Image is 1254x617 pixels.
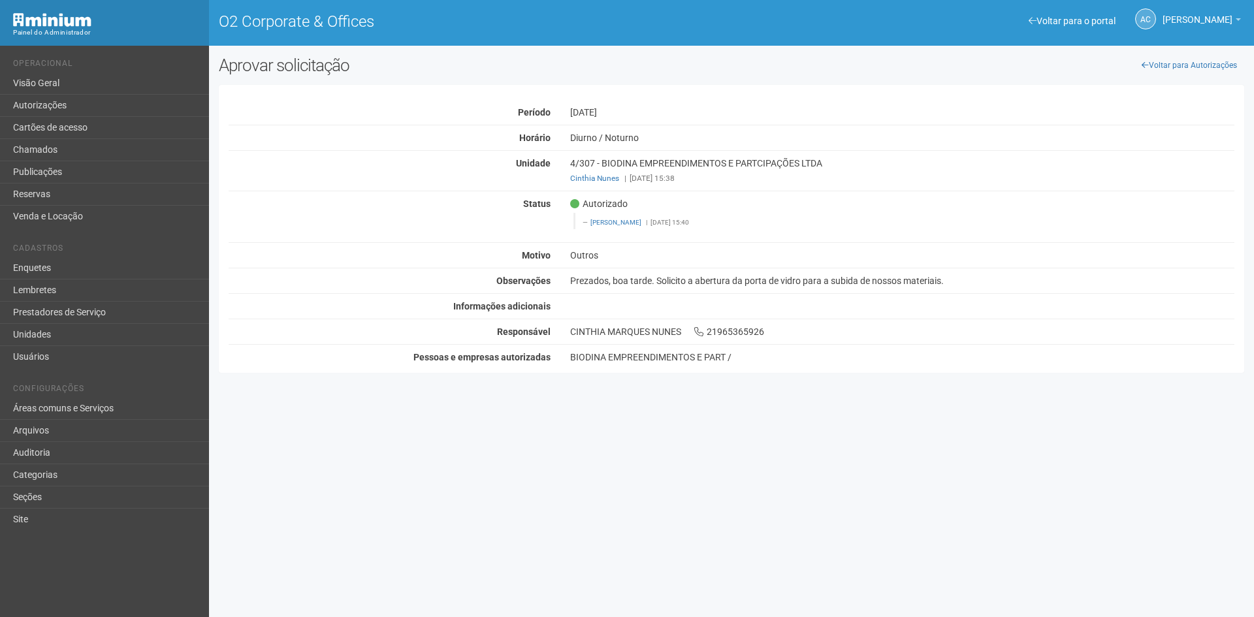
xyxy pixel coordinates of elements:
[13,384,199,398] li: Configurações
[522,250,551,261] strong: Motivo
[1163,16,1241,27] a: [PERSON_NAME]
[560,106,1244,118] div: [DATE]
[13,27,199,39] div: Painel do Administrador
[523,198,551,209] strong: Status
[570,172,1234,184] div: [DATE] 15:38
[560,326,1244,338] div: CINTHIA MARQUES NUNES 21965365926
[496,276,551,286] strong: Observações
[570,198,628,210] span: Autorizado
[570,351,1234,363] div: BIODINA EMPREENDIMENTOS E PART /
[413,352,551,362] strong: Pessoas e empresas autorizadas
[646,219,647,226] span: |
[1135,8,1156,29] a: AC
[518,107,551,118] strong: Período
[497,326,551,337] strong: Responsável
[583,218,1227,227] footer: [DATE] 15:40
[219,55,722,75] h2: Aprovar solicitação
[519,133,551,143] strong: Horário
[1134,55,1244,75] a: Voltar para Autorizações
[624,174,626,183] span: |
[13,13,91,27] img: Minium
[453,301,551,311] strong: Informações adicionais
[560,157,1244,184] div: 4/307 - BIODINA EMPREENDIMENTOS E PARTCIPAÇÕES LTDA
[560,132,1244,144] div: Diurno / Noturno
[570,174,619,183] a: Cinthia Nunes
[219,13,722,30] h1: O2 Corporate & Offices
[13,59,199,72] li: Operacional
[560,275,1244,287] div: Prezados, boa tarde. Solicito a abertura da porta de vidro para a subida de nossos materiais.
[560,249,1244,261] div: Outros
[590,219,641,226] a: [PERSON_NAME]
[516,158,551,168] strong: Unidade
[13,244,199,257] li: Cadastros
[1029,16,1116,26] a: Voltar para o portal
[1163,2,1232,25] span: Ana Carla de Carvalho Silva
